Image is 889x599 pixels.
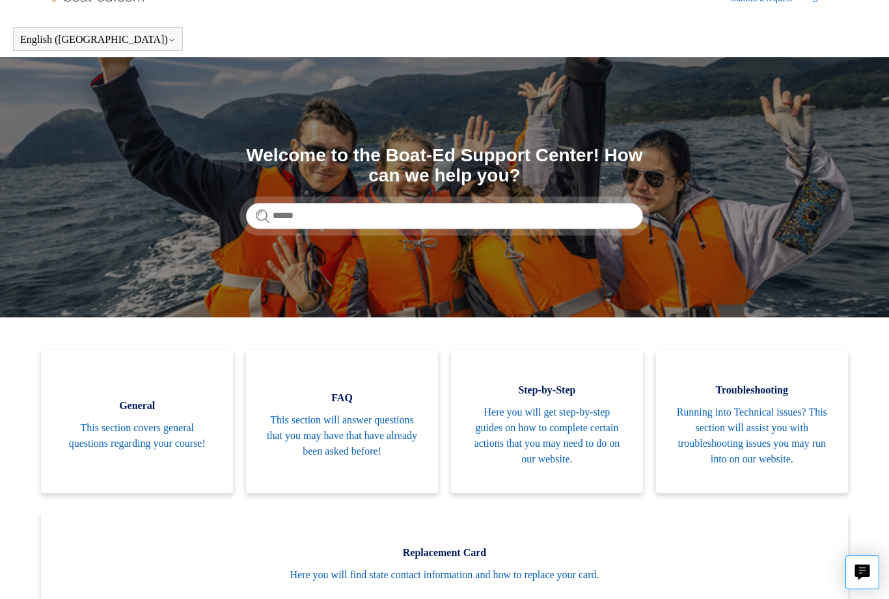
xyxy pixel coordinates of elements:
button: Live chat [845,555,879,589]
h1: Welcome to the Boat-Ed Support Center! How can we help you? [246,146,643,186]
button: English ([GEOGRAPHIC_DATA]) [20,34,176,46]
span: This section covers general questions regarding your course! [61,420,213,451]
a: Troubleshooting Running into Technical issues? This section will assist you with troubleshooting ... [656,350,848,493]
span: General [61,398,213,414]
input: Search [246,203,643,229]
a: Step-by-Step Here you will get step-by-step guides on how to complete certain actions that you ma... [451,350,643,493]
a: General This section covers general questions regarding your course! [41,350,233,493]
span: Running into Technical issues? This section will assist you with troubleshooting issues you may r... [676,405,828,467]
span: Step-by-Step [471,382,623,398]
span: Here you will get step-by-step guides on how to complete certain actions that you may need to do ... [471,405,623,467]
span: FAQ [266,390,418,406]
span: Troubleshooting [676,382,828,398]
span: Here you will find state contact information and how to replace your card. [61,567,828,583]
span: This section will answer questions that you may have that have already been asked before! [266,412,418,459]
a: FAQ This section will answer questions that you may have that have already been asked before! [246,350,438,493]
span: Replacement Card [61,545,828,561]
